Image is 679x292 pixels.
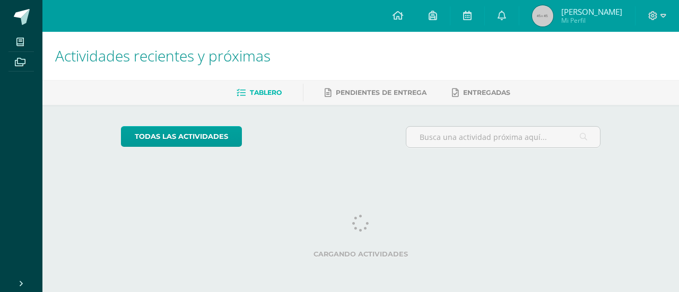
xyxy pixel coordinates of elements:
[561,6,622,17] span: [PERSON_NAME]
[250,89,282,96] span: Tablero
[452,84,510,101] a: Entregadas
[406,127,600,147] input: Busca una actividad próxima aquí...
[325,84,426,101] a: Pendientes de entrega
[237,84,282,101] a: Tablero
[121,250,601,258] label: Cargando actividades
[463,89,510,96] span: Entregadas
[532,5,553,26] img: 45x45
[336,89,426,96] span: Pendientes de entrega
[561,16,622,25] span: Mi Perfil
[121,126,242,147] a: todas las Actividades
[55,46,271,66] span: Actividades recientes y próximas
